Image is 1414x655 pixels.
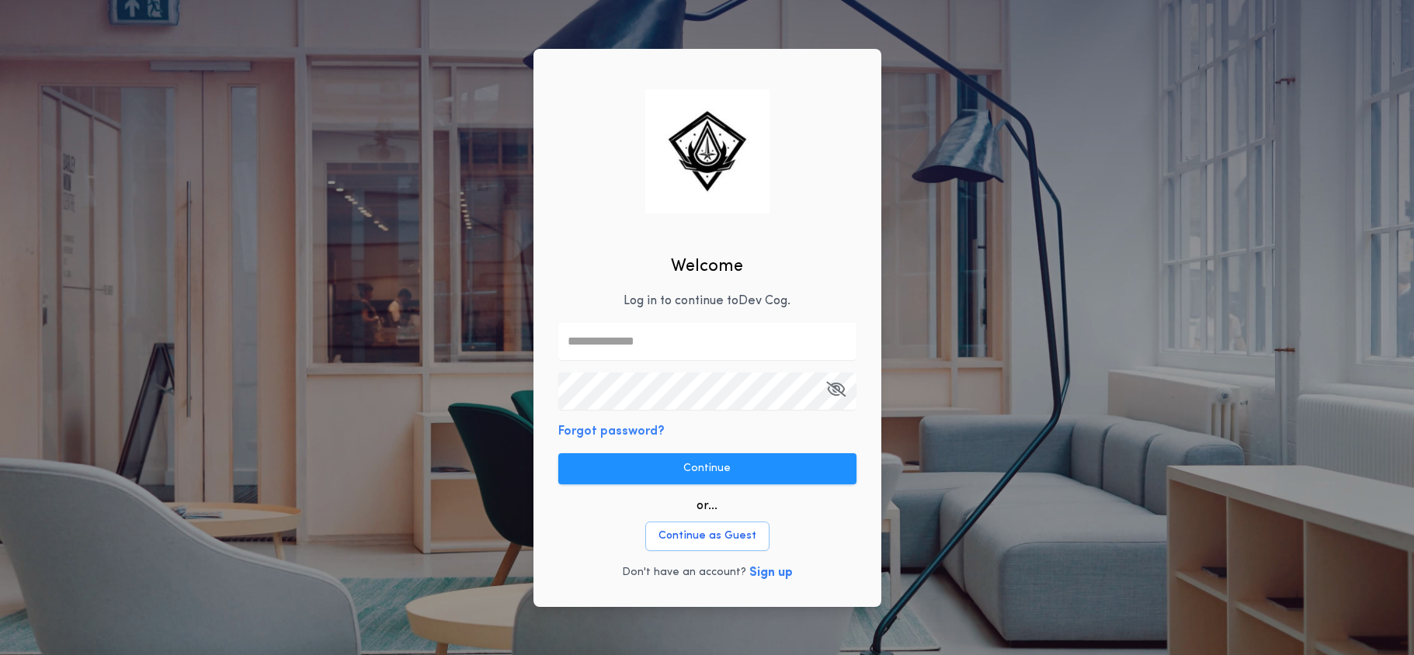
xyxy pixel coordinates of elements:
[749,563,793,582] button: Sign up
[624,292,790,310] p: Log in to continue to Dev Cog .
[558,453,856,484] button: Continue
[645,89,770,213] img: logo
[558,422,665,441] button: Forgot password?
[645,522,770,551] button: Continue as Guest
[622,565,746,580] p: Don't have an account?
[697,497,717,515] p: or...
[671,254,743,279] h2: Welcome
